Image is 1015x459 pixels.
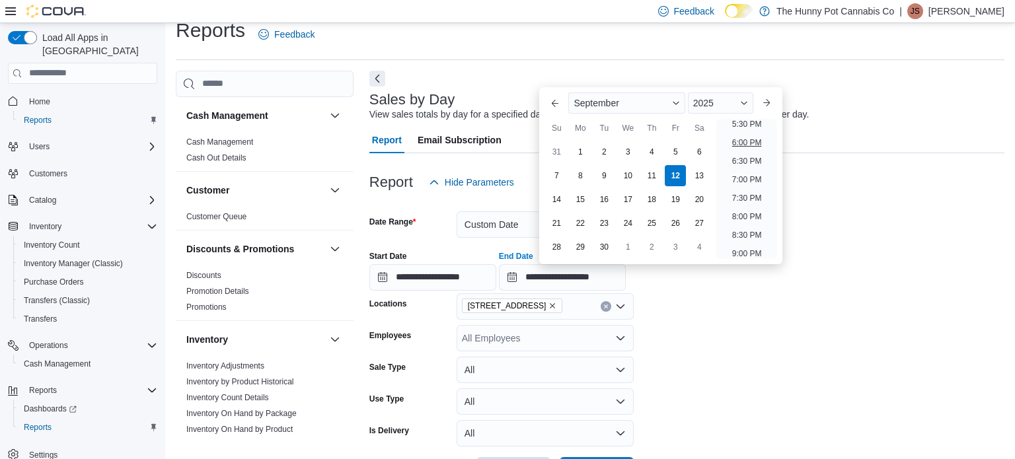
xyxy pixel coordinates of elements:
[19,237,157,253] span: Inventory Count
[176,17,245,44] h1: Reports
[911,3,920,19] span: JS
[617,236,638,258] div: day-1
[13,291,163,310] button: Transfers (Classic)
[186,212,246,221] a: Customer Queue
[689,236,710,258] div: day-4
[19,356,96,372] a: Cash Management
[24,115,52,125] span: Reports
[369,71,385,87] button: Next
[689,189,710,210] div: day-20
[19,401,82,417] a: Dashboards
[568,92,685,114] div: Button. Open the month selector. September is currently selected.
[13,310,163,328] button: Transfers
[727,153,767,169] li: 6:30 PM
[665,118,686,139] div: Fr
[29,168,67,179] span: Customers
[593,141,615,162] div: day-2
[617,189,638,210] div: day-17
[274,28,315,41] span: Feedback
[19,311,62,327] a: Transfers
[545,92,566,114] button: Previous Month
[369,362,406,372] label: Sale Type
[372,127,402,153] span: Report
[186,333,324,346] button: Inventory
[186,109,268,122] h3: Cash Management
[24,192,157,208] span: Catalog
[593,213,615,234] div: day-23
[24,139,157,155] span: Users
[186,409,297,418] a: Inventory On Hand by Package
[19,112,157,128] span: Reports
[499,264,626,291] input: Press the down key to enter a popover containing a calendar. Press the escape key to close the po...
[617,118,638,139] div: We
[176,134,354,171] div: Cash Management
[593,236,615,258] div: day-30
[689,165,710,186] div: day-13
[617,213,638,234] div: day-24
[617,141,638,162] div: day-3
[186,393,269,402] a: Inventory Count Details
[615,333,626,343] button: Open list of options
[499,251,533,262] label: End Date
[186,376,294,387] span: Inventory by Product Historical
[369,330,411,341] label: Employees
[24,219,67,234] button: Inventory
[546,141,567,162] div: day-31
[186,441,266,450] a: Inventory Transactions
[725,4,753,18] input: Dark Mode
[24,165,157,182] span: Customers
[13,111,163,129] button: Reports
[665,213,686,234] div: day-26
[19,419,157,435] span: Reports
[24,422,52,433] span: Reports
[327,332,343,347] button: Inventory
[186,242,294,256] h3: Discounts & Promotions
[3,137,163,156] button: Users
[369,251,407,262] label: Start Date
[3,381,163,400] button: Reports
[29,340,68,351] span: Operations
[19,256,157,271] span: Inventory Manager (Classic)
[776,3,894,19] p: The Hunny Pot Cannabis Co
[899,3,902,19] p: |
[369,92,455,108] h3: Sales by Day
[574,98,619,108] span: September
[445,176,514,189] span: Hide Parameters
[369,394,404,404] label: Use Type
[327,108,343,124] button: Cash Management
[186,425,293,434] a: Inventory On Hand by Product
[546,118,567,139] div: Su
[24,359,91,369] span: Cash Management
[24,219,157,234] span: Inventory
[186,440,266,450] span: Inventory Transactions
[24,94,56,110] a: Home
[3,164,163,183] button: Customers
[727,246,767,262] li: 9:00 PM
[24,337,157,353] span: Operations
[186,242,324,256] button: Discounts & Promotions
[907,3,923,19] div: Jessica Steinmetz
[727,172,767,188] li: 7:00 PM
[13,418,163,437] button: Reports
[369,217,416,227] label: Date Range
[641,165,662,186] div: day-11
[186,184,324,197] button: Customer
[19,419,57,435] a: Reports
[19,112,57,128] a: Reports
[546,165,567,186] div: day-7
[424,169,519,195] button: Hide Parameters
[186,137,253,147] a: Cash Management
[369,174,413,190] h3: Report
[689,213,710,234] div: day-27
[665,141,686,162] div: day-5
[24,295,90,306] span: Transfers (Classic)
[548,302,556,310] button: Remove 2500 Hurontario St from selection in this group
[24,314,57,324] span: Transfers
[369,425,409,436] label: Is Delivery
[186,184,229,197] h3: Customer
[546,213,567,234] div: day-21
[593,165,615,186] div: day-9
[462,299,563,313] span: 2500 Hurontario St
[186,153,246,162] a: Cash Out Details
[3,92,163,111] button: Home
